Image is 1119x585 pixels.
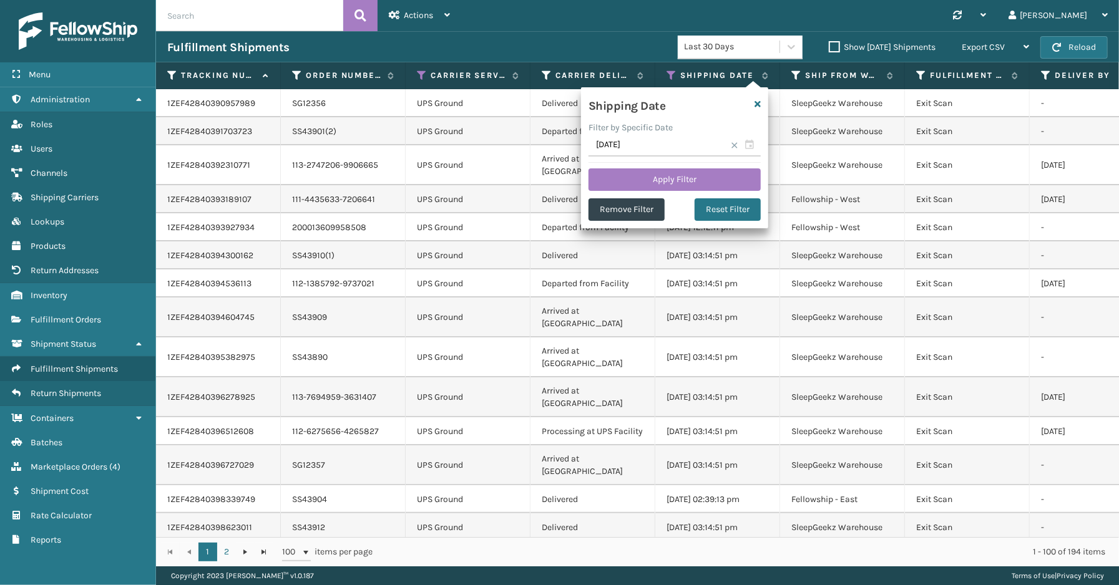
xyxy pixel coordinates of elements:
td: Exit Scan [905,269,1030,297]
span: Shipment Status [31,339,96,349]
span: Marketplace Orders [31,462,107,472]
td: UPS Ground [406,485,530,513]
td: Exit Scan [905,145,1030,185]
span: items per page [282,543,373,561]
div: 1 - 100 of 194 items [391,546,1105,558]
span: 100 [282,546,301,558]
td: UPS Ground [406,117,530,145]
td: 1ZEF42840395382975 [156,337,281,377]
td: Exit Scan [905,445,1030,485]
span: Users [31,143,52,154]
td: 1ZEF42840393927934 [156,213,281,241]
td: [DATE] 03:14:51 pm [655,337,780,377]
td: Exit Scan [905,297,1030,337]
td: UPS Ground [406,185,530,213]
td: UPS Ground [406,269,530,297]
td: [DATE] 03:14:51 pm [655,513,780,541]
td: Exit Scan [905,377,1030,417]
td: 1ZEF42840391703723 [156,117,281,145]
label: Tracking Number [181,70,257,81]
a: SG12356 [292,98,326,109]
span: Shipment Cost [31,486,89,496]
span: Rate Calculator [31,510,92,521]
td: 1ZEF42840396512608 [156,417,281,445]
td: Departed from Facility [530,269,655,297]
td: SleepGeekz Warehouse [780,145,905,185]
td: 1ZEF42840396278925 [156,377,281,417]
td: Departed from Facility [530,117,655,145]
h4: Shipping Date [589,95,666,114]
td: Fellowship - East [780,485,905,513]
input: MM/DD/YYYY [589,134,761,157]
a: 111-4435633-7206641 [292,194,375,205]
span: Administration [31,94,90,105]
td: UPS Ground [406,145,530,185]
a: SS43910(1) [292,250,335,261]
td: 1ZEF42840392310771 [156,145,281,185]
a: 113-7694959-3631407 [292,392,376,402]
td: SleepGeekz Warehouse [780,377,905,417]
span: Fulfillment Orders [31,314,101,325]
span: Actions [404,10,433,21]
h3: Fulfillment Shipments [167,40,290,55]
td: Exit Scan [905,513,1030,541]
a: SS43890 [292,352,328,362]
td: Exit Scan [905,89,1030,117]
a: SS43909 [292,312,327,322]
td: [DATE] 03:14:51 pm [655,241,780,269]
a: 113-2747206-9906665 [292,160,378,170]
td: Delivered [530,513,655,541]
td: SleepGeekz Warehouse [780,117,905,145]
a: 1 [198,543,217,561]
td: 1ZEF42840390957989 [156,89,281,117]
label: Carrier Delivery Status [555,70,631,81]
a: SS43904 [292,494,327,505]
td: 1ZEF42840394604745 [156,297,281,337]
td: [DATE] 03:14:51 pm [655,417,780,445]
span: Go to the next page [240,547,250,557]
span: Menu [29,69,51,80]
td: 1ZEF42840393189107 [156,185,281,213]
td: UPS Ground [406,241,530,269]
td: Exit Scan [905,117,1030,145]
td: UPS Ground [406,337,530,377]
label: Order Number [306,70,381,81]
td: UPS Ground [406,513,530,541]
td: Exit Scan [905,185,1030,213]
button: Reload [1040,36,1108,59]
td: Exit Scan [905,213,1030,241]
td: UPS Ground [406,297,530,337]
a: Terms of Use [1012,571,1055,580]
td: Departed from Facility [530,213,655,241]
span: Inventory [31,290,67,301]
button: Reset Filter [695,198,761,221]
td: SleepGeekz Warehouse [780,241,905,269]
td: [DATE] 03:14:51 pm [655,269,780,297]
td: Arrived at [GEOGRAPHIC_DATA] [530,337,655,377]
span: Export CSV [962,42,1005,52]
span: Return Shipments [31,388,101,399]
td: SleepGeekz Warehouse [780,269,905,297]
label: Fulfillment Order Status [930,70,1005,81]
td: SleepGeekz Warehouse [780,297,905,337]
td: SleepGeekz Warehouse [780,513,905,541]
span: Return Addresses [31,265,99,276]
label: Filter by Specific Date [589,122,673,133]
span: Containers [31,413,74,423]
td: UPS Ground [406,377,530,417]
td: Arrived at [GEOGRAPHIC_DATA] [530,145,655,185]
td: UPS Ground [406,89,530,117]
td: [DATE] 03:14:51 pm [655,297,780,337]
td: [DATE] 03:14:51 pm [655,445,780,485]
div: | [1012,566,1104,585]
label: Carrier Service [431,70,506,81]
button: Remove Filter [589,198,665,221]
span: Shipping Carriers [31,192,99,203]
td: Delivered [530,241,655,269]
td: Exit Scan [905,417,1030,445]
td: SleepGeekz Warehouse [780,337,905,377]
label: Shipping Date [680,70,756,81]
td: Delivered [530,485,655,513]
td: UPS Ground [406,213,530,241]
a: Privacy Policy [1057,571,1104,580]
